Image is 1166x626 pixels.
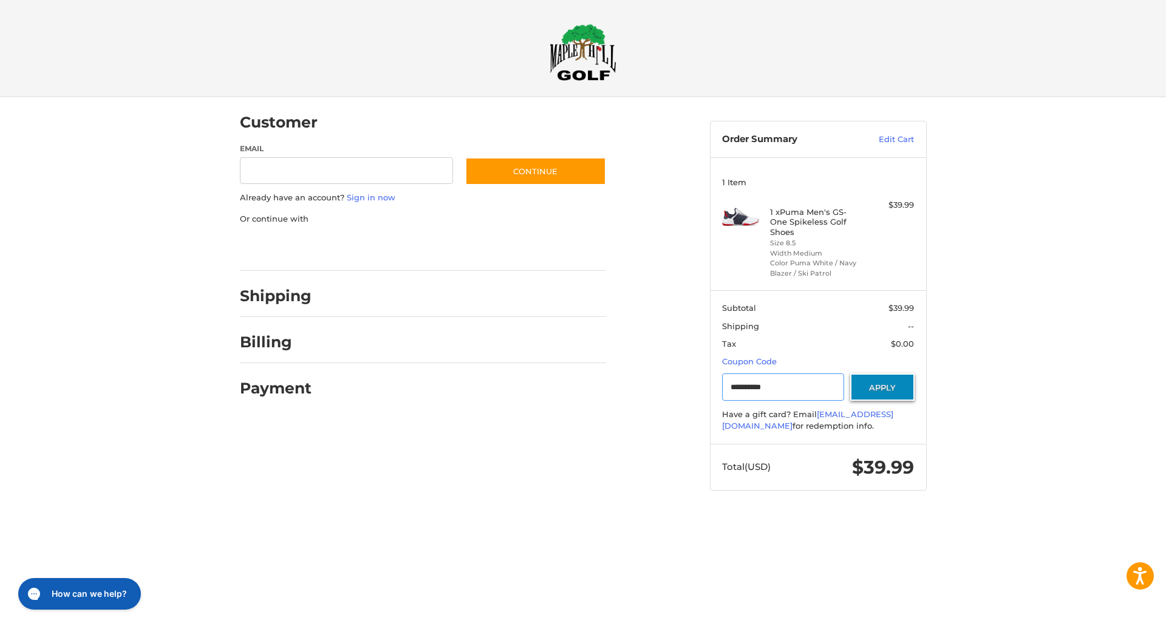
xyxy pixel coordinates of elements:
div: $39.99 [866,199,914,211]
label: Email [240,143,454,154]
span: Tax [722,339,736,349]
a: Sign in now [347,192,395,202]
iframe: Gorgias live chat messenger [12,574,145,614]
button: Apply [850,373,915,401]
button: Continue [465,157,606,185]
h2: Shipping [240,287,312,305]
h2: Customer [240,113,318,132]
li: Color Puma White / Navy Blazer / Ski Patrol [770,258,863,278]
li: Size 8.5 [770,238,863,248]
h2: Billing [240,333,311,352]
div: Have a gift card? Email for redemption info. [722,409,914,432]
li: Width Medium [770,248,863,259]
input: Gift Certificate or Coupon Code [722,373,844,401]
span: -- [908,321,914,331]
a: Edit Cart [853,134,914,146]
iframe: PayPal-paylater [339,237,430,259]
h3: Order Summary [722,134,853,146]
span: $39.99 [888,303,914,313]
p: Already have an account? [240,192,606,204]
span: Shipping [722,321,759,331]
span: Subtotal [722,303,756,313]
h3: 1 Item [722,177,914,187]
iframe: PayPal-paypal [236,237,327,259]
a: Coupon Code [722,356,777,366]
iframe: PayPal-venmo [442,237,533,259]
span: $0.00 [891,339,914,349]
span: $39.99 [852,456,914,478]
p: Or continue with [240,213,606,225]
h4: 1 x Puma Men's GS-One Spikeless Golf Shoes [770,207,863,237]
img: Maple Hill Golf [550,24,616,81]
h2: Payment [240,379,312,398]
span: Total (USD) [722,461,771,472]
